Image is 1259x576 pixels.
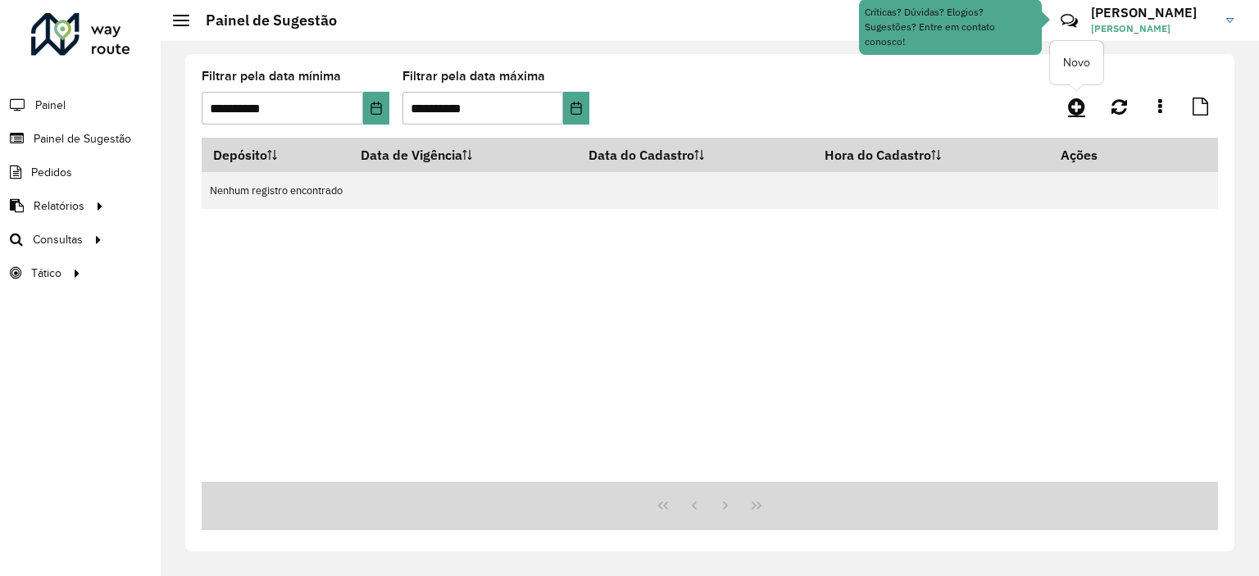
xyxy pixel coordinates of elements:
[1050,138,1148,172] th: Ações
[34,130,131,147] span: Painel de Sugestão
[1091,5,1214,20] h3: [PERSON_NAME]
[31,164,72,181] span: Pedidos
[363,92,389,125] button: Choose Date
[349,138,578,172] th: Data de Vigência
[189,11,337,29] h2: Painel de Sugestão
[202,138,349,172] th: Depósito
[35,97,66,114] span: Painel
[1050,41,1103,84] div: Novo
[563,92,589,125] button: Choose Date
[33,231,83,248] span: Consultas
[31,265,61,282] span: Tático
[813,138,1050,172] th: Hora do Cadastro
[34,197,84,215] span: Relatórios
[202,66,341,86] label: Filtrar pela data mínima
[1091,21,1214,36] span: [PERSON_NAME]
[578,138,813,172] th: Data do Cadastro
[202,172,1218,209] td: Nenhum registro encontrado
[402,66,545,86] label: Filtrar pela data máxima
[1052,3,1087,39] a: Contato Rápido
